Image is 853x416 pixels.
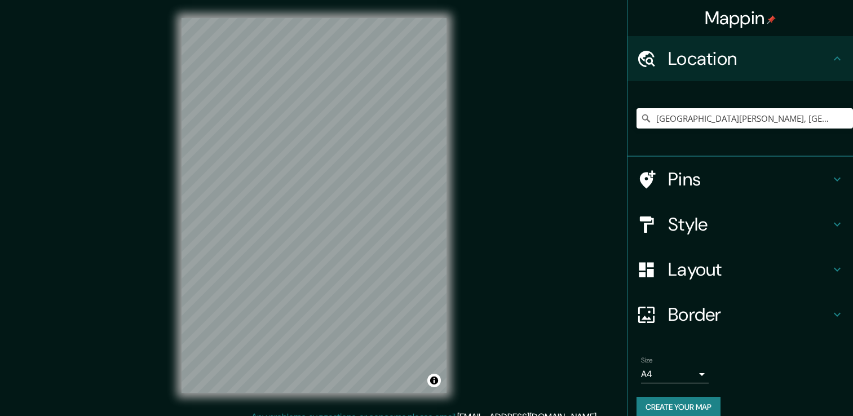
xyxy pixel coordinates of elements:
h4: Location [668,47,830,70]
iframe: Help widget launcher [753,372,841,404]
div: Location [627,36,853,81]
div: Pins [627,157,853,202]
h4: Layout [668,258,830,281]
label: Size [641,356,653,365]
div: Style [627,202,853,247]
img: pin-icon.png [767,15,776,24]
canvas: Map [182,18,447,393]
div: A4 [641,365,709,383]
h4: Border [668,303,830,326]
h4: Style [668,213,830,236]
div: Border [627,292,853,337]
h4: Pins [668,168,830,191]
div: Layout [627,247,853,292]
input: Pick your city or area [637,108,853,129]
h4: Mappin [705,7,776,29]
button: Toggle attribution [427,374,441,387]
